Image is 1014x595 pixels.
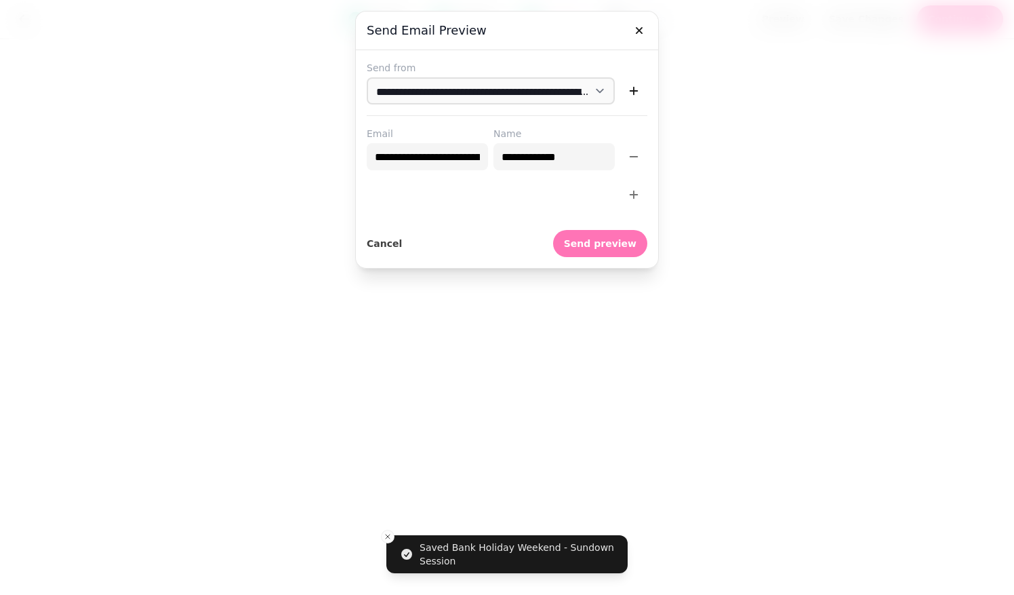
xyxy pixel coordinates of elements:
span: Send preview [564,239,636,248]
label: Send from [367,61,647,75]
button: Send preview [553,230,647,257]
span: Cancel [367,239,402,248]
button: Cancel [367,230,402,257]
h3: Send email preview [367,22,647,39]
label: Email [367,127,488,140]
label: Name [493,127,615,140]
